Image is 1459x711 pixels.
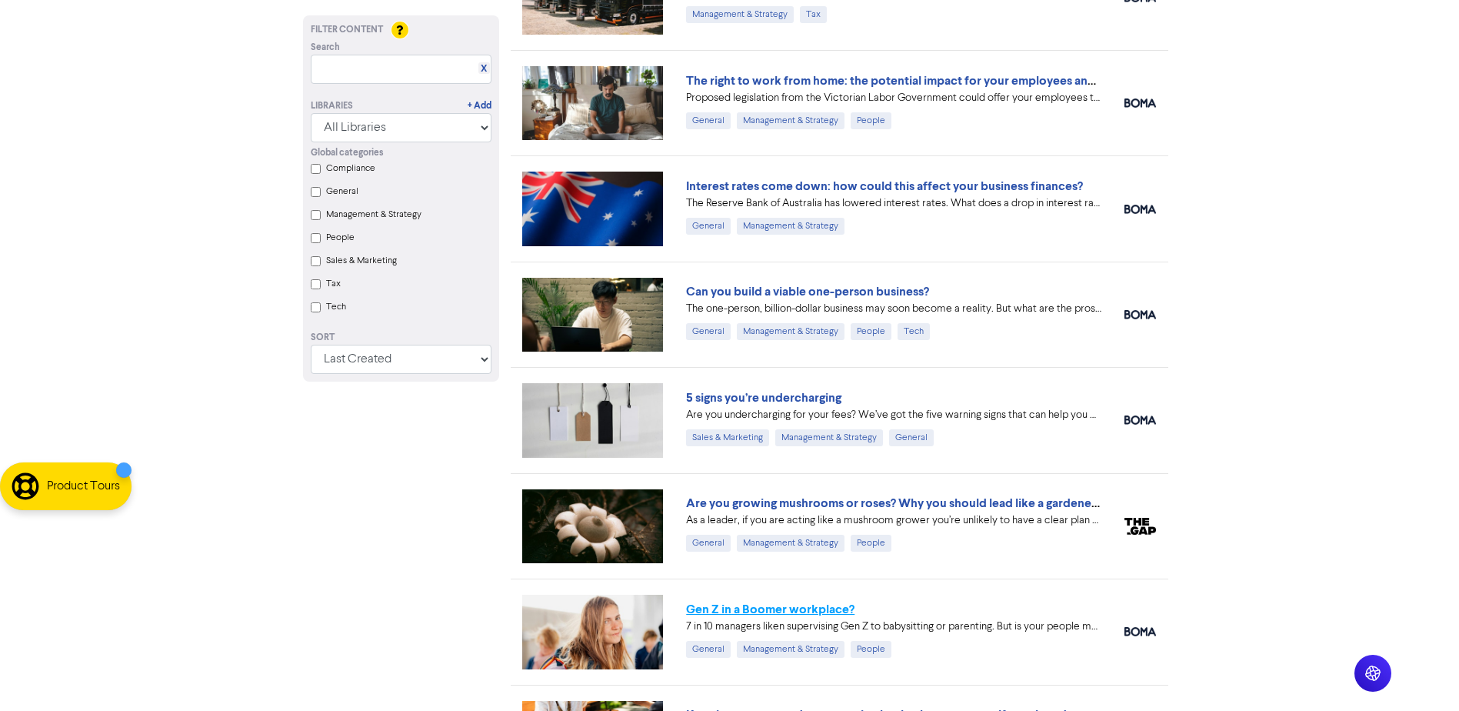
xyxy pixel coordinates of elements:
[311,99,353,113] div: Libraries
[326,231,355,245] label: People
[686,429,769,446] div: Sales & Marketing
[311,146,491,160] div: Global categories
[326,162,375,175] label: Compliance
[686,512,1101,529] div: As a leader, if you are acting like a mushroom grower you’re unlikely to have a clear plan yourse...
[1124,627,1156,636] img: boma
[686,602,854,617] a: Gen Z in a Boomer workplace?
[686,641,731,658] div: General
[889,429,934,446] div: General
[800,6,827,23] div: Tax
[851,535,891,552] div: People
[686,73,1145,88] a: The right to work from home: the potential impact for your employees and business
[686,90,1101,106] div: Proposed legislation from the Victorian Labor Government could offer your employees the right to ...
[851,641,891,658] div: People
[686,112,731,129] div: General
[326,277,341,291] label: Tax
[686,195,1101,212] div: The Reserve Bank of Australia has lowered interest rates. What does a drop in interest rates mean...
[311,41,340,55] span: Search
[1124,518,1156,535] img: thegap
[326,185,358,199] label: General
[686,619,1101,635] div: 7 in 10 managers liken supervising Gen Z to babysitting or parenting. But is your people manageme...
[1124,310,1156,319] img: boma
[851,112,891,129] div: People
[737,323,844,340] div: Management & Strategy
[311,331,491,345] div: Sort
[686,496,1171,511] a: Are you growing mushrooms or roses? Why you should lead like a gardener, not a grower
[686,323,731,340] div: General
[468,99,491,113] a: + Add
[326,300,346,314] label: Tech
[737,641,844,658] div: Management & Strategy
[686,301,1101,317] div: The one-person, billion-dollar business may soon become a reality. But what are the pros and cons...
[737,535,844,552] div: Management & Strategy
[1124,205,1156,214] img: boma
[686,6,794,23] div: Management & Strategy
[481,63,487,75] a: X
[686,407,1101,423] div: Are you undercharging for your fees? We’ve got the five warning signs that can help you diagnose ...
[1124,98,1156,108] img: boma
[686,284,929,299] a: Can you build a viable one-person business?
[326,254,397,268] label: Sales & Marketing
[898,323,930,340] div: Tech
[851,323,891,340] div: People
[686,535,731,552] div: General
[686,179,1083,194] a: Interest rates come down: how could this affect your business finances?
[686,218,731,235] div: General
[311,23,491,37] div: Filter Content
[775,429,883,446] div: Management & Strategy
[326,208,421,222] label: Management & Strategy
[1124,416,1156,425] img: boma_accounting
[686,390,841,406] a: 5 signs you’re undercharging
[737,112,844,129] div: Management & Strategy
[737,218,844,235] div: Management & Strategy
[1382,637,1459,711] iframe: Chat Widget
